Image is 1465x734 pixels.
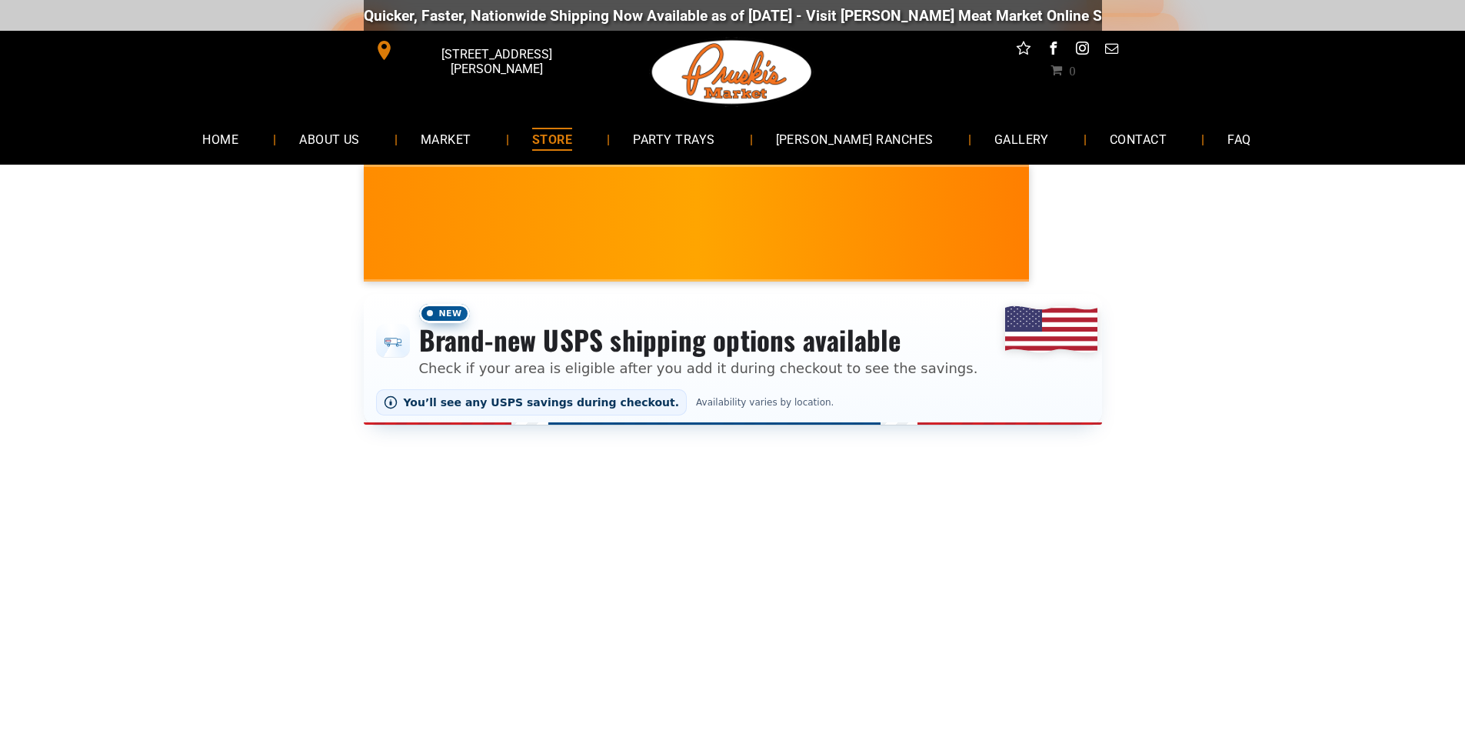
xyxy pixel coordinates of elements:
div: Shipping options announcement [364,294,1102,425]
span: New [419,304,470,323]
a: [PERSON_NAME] RANCHES [753,118,957,159]
a: facebook [1043,38,1063,62]
img: Pruski-s+Market+HQ+Logo2-1920w.png [649,31,815,114]
a: [STREET_ADDRESS][PERSON_NAME] [364,38,599,62]
a: CONTACT [1087,118,1190,159]
a: GALLERY [971,118,1072,159]
span: Availability varies by location. [693,397,837,408]
a: PARTY TRAYS [610,118,737,159]
a: MARKET [398,118,494,159]
a: instagram [1072,38,1092,62]
span: You’ll see any USPS savings during checkout. [404,396,680,409]
h3: Brand-new USPS shipping options available [419,323,978,357]
span: [PERSON_NAME] MARKET [1027,234,1330,259]
span: 0 [1069,64,1075,76]
a: email [1101,38,1121,62]
p: Check if your area is eligible after you add it during checkout to see the savings. [419,358,978,379]
span: [STREET_ADDRESS][PERSON_NAME] [397,39,595,84]
a: FAQ [1204,118,1274,159]
div: Quicker, Faster, Nationwide Shipping Now Available as of [DATE] - Visit [PERSON_NAME] Meat Market... [362,7,1294,25]
a: HOME [179,118,261,159]
a: Social network [1014,38,1034,62]
a: ABOUT US [276,118,383,159]
a: STORE [509,118,595,159]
